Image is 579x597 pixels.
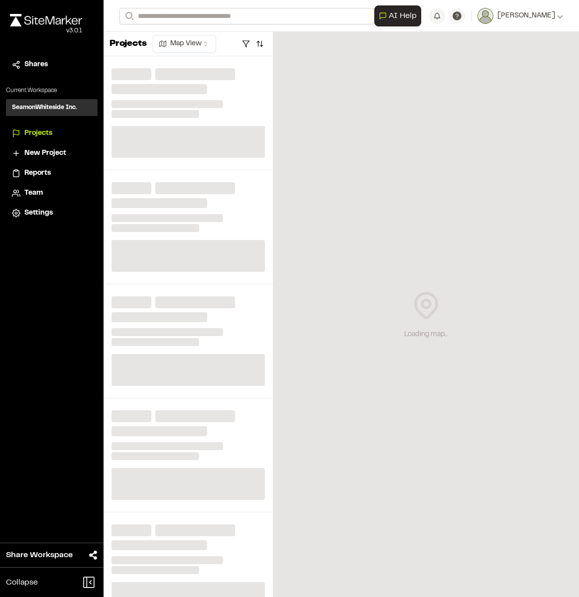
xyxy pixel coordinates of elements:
[24,208,53,219] span: Settings
[12,59,92,70] a: Shares
[374,5,425,26] div: Open AI Assistant
[6,86,98,95] p: Current Workspace
[24,168,51,179] span: Reports
[12,148,92,159] a: New Project
[6,577,38,589] span: Collapse
[119,8,137,24] button: Search
[497,10,555,21] span: [PERSON_NAME]
[389,10,417,22] span: AI Help
[24,128,52,139] span: Projects
[12,188,92,199] a: Team
[12,103,77,112] h3: SeamonWhiteside Inc.
[477,8,563,24] button: [PERSON_NAME]
[477,8,493,24] img: User
[12,128,92,139] a: Projects
[12,208,92,219] a: Settings
[24,148,66,159] span: New Project
[10,14,82,26] img: rebrand.png
[6,549,73,561] span: Share Workspace
[12,168,92,179] a: Reports
[374,5,421,26] button: Open AI Assistant
[24,188,43,199] span: Team
[10,26,82,35] div: Oh geez...please don't...
[24,59,48,70] span: Shares
[404,329,448,340] div: Loading map...
[110,37,147,51] p: Projects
